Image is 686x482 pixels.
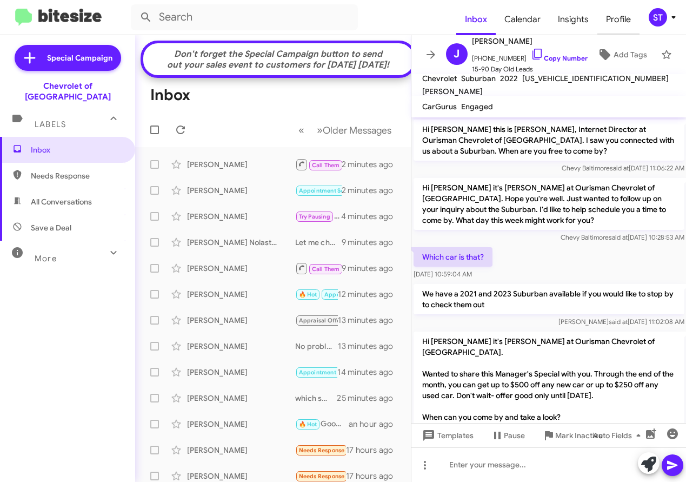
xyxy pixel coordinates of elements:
p: Hi [PERSON_NAME] this is [PERSON_NAME], Internet Director at Ourisman Chevrolet of [GEOGRAPHIC_DA... [414,120,684,161]
span: Chevrolet [422,74,457,83]
span: 15-90 Day Old Leads [472,64,588,75]
p: Which car is that? [414,247,492,267]
div: 14 minutes ago [337,367,402,378]
p: Hi [PERSON_NAME] it's [PERSON_NAME] at Ourisman Chevrolet of [GEOGRAPHIC_DATA]. Wanted to share t... [414,332,684,427]
div: No problem! I’ll be here when you’re ready. [295,366,337,379]
div: [PERSON_NAME] Nolastname118506370 [187,237,295,248]
span: Pause [504,426,525,445]
div: which suburban is this? [295,393,337,404]
div: [PERSON_NAME] [187,315,295,326]
span: Engaged [461,102,493,111]
button: Mark Inactive [534,426,611,445]
span: More [35,254,57,263]
button: Templates [411,426,482,445]
div: [PERSON_NAME] [187,185,295,196]
input: Search [131,4,358,30]
div: 13 minutes ago [338,341,402,352]
div: [PERSON_NAME] [187,445,295,455]
nav: Page navigation example [292,119,398,141]
div: an hour ago [349,419,402,430]
span: Suburban [461,74,496,83]
div: [PERSON_NAME] [187,341,295,352]
span: Call Them [312,266,340,273]
a: Inbox [456,4,496,35]
span: Needs Response [299,447,345,454]
div: I'm sorry you felt rushed and poorly handled. I’d like to make it right—may we schedule a brief a... [295,158,342,171]
div: [PERSON_NAME] [187,471,295,481]
div: [PERSON_NAME] [187,289,295,300]
span: Appraisal Offer Sent [299,317,356,324]
span: 2022 [500,74,518,83]
button: ST [640,8,674,27]
span: Needs Response [299,473,345,480]
span: Labels [35,120,66,129]
span: All Conversations [31,196,92,207]
button: Pause [482,426,534,445]
div: [PERSON_NAME] [187,159,295,170]
div: Good morning and yes 1pm works. Our address is [STREET_ADDRESS] [295,418,349,431]
div: 25 minutes ago [337,393,402,404]
span: Special Campaign [47,52,112,63]
span: Appointment Set [299,187,347,194]
span: 🔥 Hot [299,421,317,428]
span: Older Messages [323,124,391,136]
div: Don't forget the Special Campaign button to send out your sales event to customers for [DATE] [DA... [149,49,408,70]
span: Chevy Baltimore [DATE] 11:06:22 AM [561,164,684,172]
div: 13 minutes ago [338,315,402,326]
div: [PERSON_NAME] [187,263,295,274]
div: No problem, feel free to reach out when you're ready [295,210,341,223]
a: Copy Number [531,54,588,62]
a: Calendar [496,4,549,35]
span: Appointment Set [324,291,372,298]
span: said at [609,164,628,172]
span: [PHONE_NUMBER] [472,48,588,64]
span: Call Them [312,162,340,169]
div: [PERSON_NAME] [187,419,295,430]
div: Let me check for you [295,237,342,248]
div: 9 minutes ago [342,263,402,274]
div: 2 minutes ago [342,159,402,170]
span: Add Tags [614,45,647,64]
div: 16000 out of door. [295,262,342,275]
div: 2 minutes ago [342,185,402,196]
div: 9 minutes ago [342,237,402,248]
div: Yes I was interested in the 3500 and I do have a trade in my 2015 gmc sierra [295,444,346,457]
span: Mark Inactive [555,426,603,445]
div: You're welcome [295,184,342,197]
div: 4 minutes ago [341,211,402,222]
div: ST [649,8,667,27]
a: Profile [597,4,640,35]
button: Auto Fields [584,426,654,445]
button: Previous [292,119,311,141]
div: 17 hours ago [346,471,402,481]
span: » [317,123,323,137]
span: Auto Fields [593,426,645,445]
span: 🔥 Hot [299,291,317,298]
span: said at [608,233,627,241]
div: [PERSON_NAME] [187,211,295,222]
span: Save a Deal [31,222,71,233]
div: 17 hours ago [346,445,402,455]
span: Templates [420,426,474,445]
div: [PERSON_NAME] [187,393,295,404]
a: Insights [549,4,597,35]
span: Try Pausing [299,213,330,220]
span: Inbox [31,144,123,155]
span: Appointment Set [299,369,347,376]
button: Next [310,119,398,141]
span: CarGurus [422,102,457,111]
span: Needs Response [31,170,123,181]
div: No problem, when you're ready feel free to reach out [295,288,338,301]
h1: Inbox [150,87,190,104]
p: Hi [PERSON_NAME] it's [PERSON_NAME] at Ourisman Chevrolet of [GEOGRAPHIC_DATA]. Hope you're well.... [414,178,684,230]
div: [PERSON_NAME] [187,367,295,378]
span: J [454,45,459,63]
span: [US_VEHICLE_IDENTIFICATION_NUMBER] [522,74,669,83]
span: Chevy Baltimore [DATE] 10:28:53 AM [560,233,684,241]
div: Thanks, glad the quote helped. Feel free to reach out when you are ready [295,314,338,327]
div: No problem. What days or times work better for you this week or next? We can also text or call to... [295,341,338,352]
span: [PERSON_NAME] [472,35,588,48]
